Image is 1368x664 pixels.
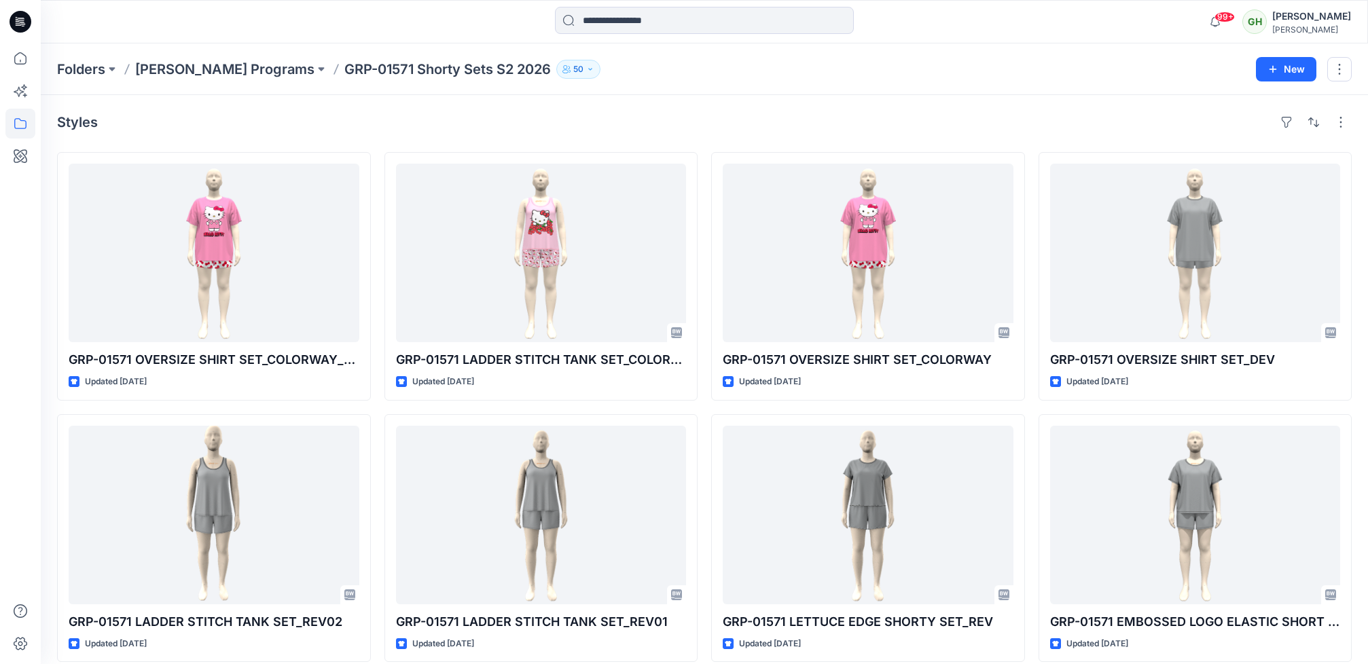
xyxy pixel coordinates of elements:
[1272,8,1351,24] div: [PERSON_NAME]
[723,164,1013,342] a: GRP-01571 OVERSIZE SHIRT SET_COLORWAY
[85,375,147,389] p: Updated [DATE]
[1050,350,1341,369] p: GRP-01571 OVERSIZE SHIRT SET_DEV
[344,60,551,79] p: GRP-01571 Shorty Sets S2 2026
[1242,10,1267,34] div: GH
[1050,612,1341,631] p: GRP-01571 EMBOSSED LOGO ELASTIC SHORT SET_DEV
[57,114,98,130] h4: Styles
[57,60,105,79] a: Folders
[723,426,1013,604] a: GRP-01571 LETTUCE EDGE SHORTY SET_REV
[1050,426,1341,604] a: GRP-01571 EMBOSSED LOGO ELASTIC SHORT SET_DEV
[1272,24,1351,35] div: [PERSON_NAME]
[69,350,359,369] p: GRP-01571 OVERSIZE SHIRT SET_COLORWAY_REV1
[739,637,801,651] p: Updated [DATE]
[69,164,359,342] a: GRP-01571 OVERSIZE SHIRT SET_COLORWAY_REV1
[69,426,359,604] a: GRP-01571 LADDER STITCH TANK SET_REV02
[135,60,314,79] a: [PERSON_NAME] Programs
[1050,164,1341,342] a: GRP-01571 OVERSIZE SHIRT SET_DEV
[1214,12,1235,22] span: 99+
[396,612,687,631] p: GRP-01571 LADDER STITCH TANK SET_REV01
[723,350,1013,369] p: GRP-01571 OVERSIZE SHIRT SET_COLORWAY
[1066,637,1128,651] p: Updated [DATE]
[396,426,687,604] a: GRP-01571 LADDER STITCH TANK SET_REV01
[556,60,600,79] button: 50
[85,637,147,651] p: Updated [DATE]
[412,637,474,651] p: Updated [DATE]
[396,350,687,369] p: GRP-01571 LADDER STITCH TANK SET_COLORWAY
[1066,375,1128,389] p: Updated [DATE]
[739,375,801,389] p: Updated [DATE]
[573,62,583,77] p: 50
[1256,57,1316,81] button: New
[396,164,687,342] a: GRP-01571 LADDER STITCH TANK SET_COLORWAY
[69,612,359,631] p: GRP-01571 LADDER STITCH TANK SET_REV02
[723,612,1013,631] p: GRP-01571 LETTUCE EDGE SHORTY SET_REV
[412,375,474,389] p: Updated [DATE]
